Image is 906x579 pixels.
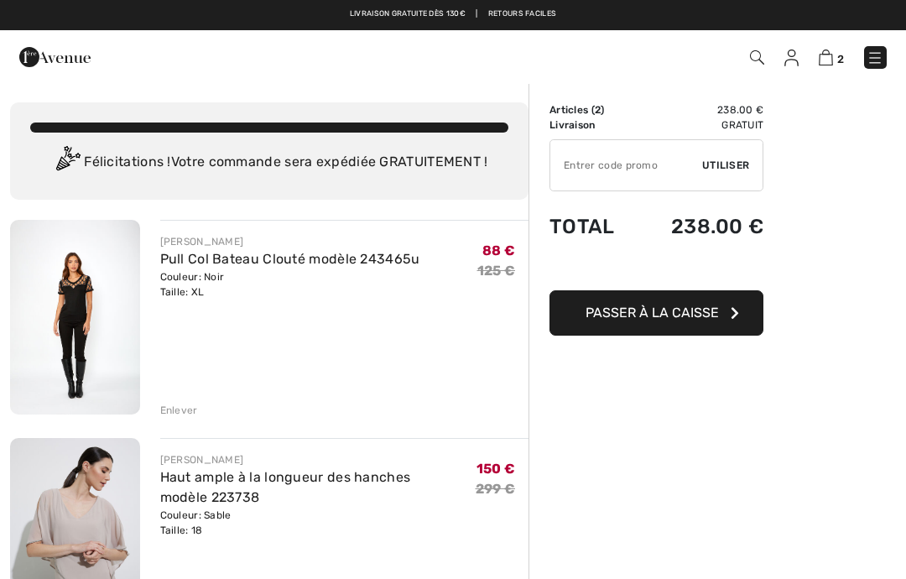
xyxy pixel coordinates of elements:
td: Livraison [549,117,638,133]
div: Couleur: Noir Taille: XL [160,269,420,300]
input: Code promo [550,140,702,190]
span: 2 [837,53,844,65]
div: Enlever [160,403,198,418]
span: Passer à la caisse [586,305,719,321]
iframe: PayPal [549,255,763,284]
td: 238.00 € [638,102,763,117]
a: Retours faciles [488,8,557,20]
img: Menu [867,50,883,66]
img: 1ère Avenue [19,40,91,74]
span: | [476,8,477,20]
img: Mes infos [784,50,799,66]
td: Total [549,198,638,255]
div: Félicitations ! Votre commande sera expédiée GRATUITEMENT ! [30,146,508,180]
div: Couleur: Sable Taille: 18 [160,508,476,538]
button: Passer à la caisse [549,290,763,336]
td: 238.00 € [638,198,763,255]
span: 2 [595,104,601,116]
td: Gratuit [638,117,763,133]
a: Pull Col Bateau Clouté modèle 243465u [160,251,420,267]
img: Congratulation2.svg [50,146,84,180]
td: Articles ( ) [549,102,638,117]
img: Panier d'achat [819,50,833,65]
s: 299 € [476,481,516,497]
span: Utiliser [702,158,749,173]
a: Haut ample à la longueur des hanches modèle 223738 [160,469,411,505]
span: 150 € [476,461,516,477]
img: Recherche [750,50,764,65]
img: Pull Col Bateau Clouté modèle 243465u [10,220,140,415]
a: 1ère Avenue [19,48,91,64]
a: Livraison gratuite dès 130€ [350,8,466,20]
span: 88 € [482,243,515,258]
div: [PERSON_NAME] [160,452,476,467]
div: [PERSON_NAME] [160,234,420,249]
s: 125 € [477,263,516,279]
a: 2 [819,47,844,67]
